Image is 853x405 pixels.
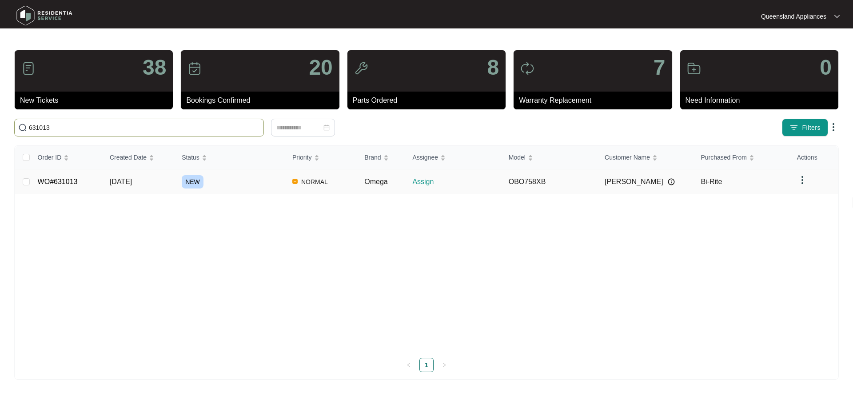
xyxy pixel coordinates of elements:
[519,95,672,106] p: Warranty Replacement
[143,57,166,78] p: 38
[828,122,839,132] img: dropdown arrow
[364,152,381,162] span: Brand
[598,146,694,169] th: Customer Name
[701,178,722,185] span: Bi-Rite
[402,358,416,372] li: Previous Page
[802,123,821,132] span: Filters
[437,358,451,372] button: right
[502,169,598,194] td: OBO758XB
[110,178,132,185] span: [DATE]
[654,57,666,78] p: 7
[605,176,663,187] span: [PERSON_NAME]
[412,176,501,187] p: Assign
[175,146,285,169] th: Status
[364,178,387,185] span: Omega
[420,358,433,372] a: 1
[292,152,312,162] span: Priority
[402,358,416,372] button: left
[110,152,147,162] span: Created Date
[182,175,203,188] span: NEW
[686,95,838,106] p: Need Information
[103,146,175,169] th: Created Date
[761,12,826,21] p: Queensland Appliances
[687,61,701,76] img: icon
[797,175,808,185] img: dropdown arrow
[186,95,339,106] p: Bookings Confirmed
[694,146,789,169] th: Purchased From
[292,179,298,184] img: Vercel Logo
[406,362,411,368] span: left
[405,146,501,169] th: Assignee
[31,146,103,169] th: Order ID
[790,146,838,169] th: Actions
[509,152,526,162] span: Model
[782,119,828,136] button: filter iconFilters
[820,57,832,78] p: 0
[357,146,405,169] th: Brand
[605,152,650,162] span: Customer Name
[38,178,78,185] a: WO#631013
[21,61,36,76] img: icon
[502,146,598,169] th: Model
[354,61,368,76] img: icon
[789,123,798,132] img: filter icon
[38,152,62,162] span: Order ID
[487,57,499,78] p: 8
[20,95,173,106] p: New Tickets
[668,178,675,185] img: Info icon
[437,358,451,372] li: Next Page
[182,152,199,162] span: Status
[834,14,840,19] img: dropdown arrow
[187,61,202,76] img: icon
[412,152,438,162] span: Assignee
[520,61,534,76] img: icon
[419,358,434,372] li: 1
[442,362,447,368] span: right
[298,176,331,187] span: NORMAL
[285,146,357,169] th: Priority
[353,95,506,106] p: Parts Ordered
[18,123,27,132] img: search-icon
[13,2,76,29] img: residentia service logo
[309,57,332,78] p: 20
[29,123,260,132] input: Search by Order Id, Assignee Name, Customer Name, Brand and Model
[701,152,746,162] span: Purchased From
